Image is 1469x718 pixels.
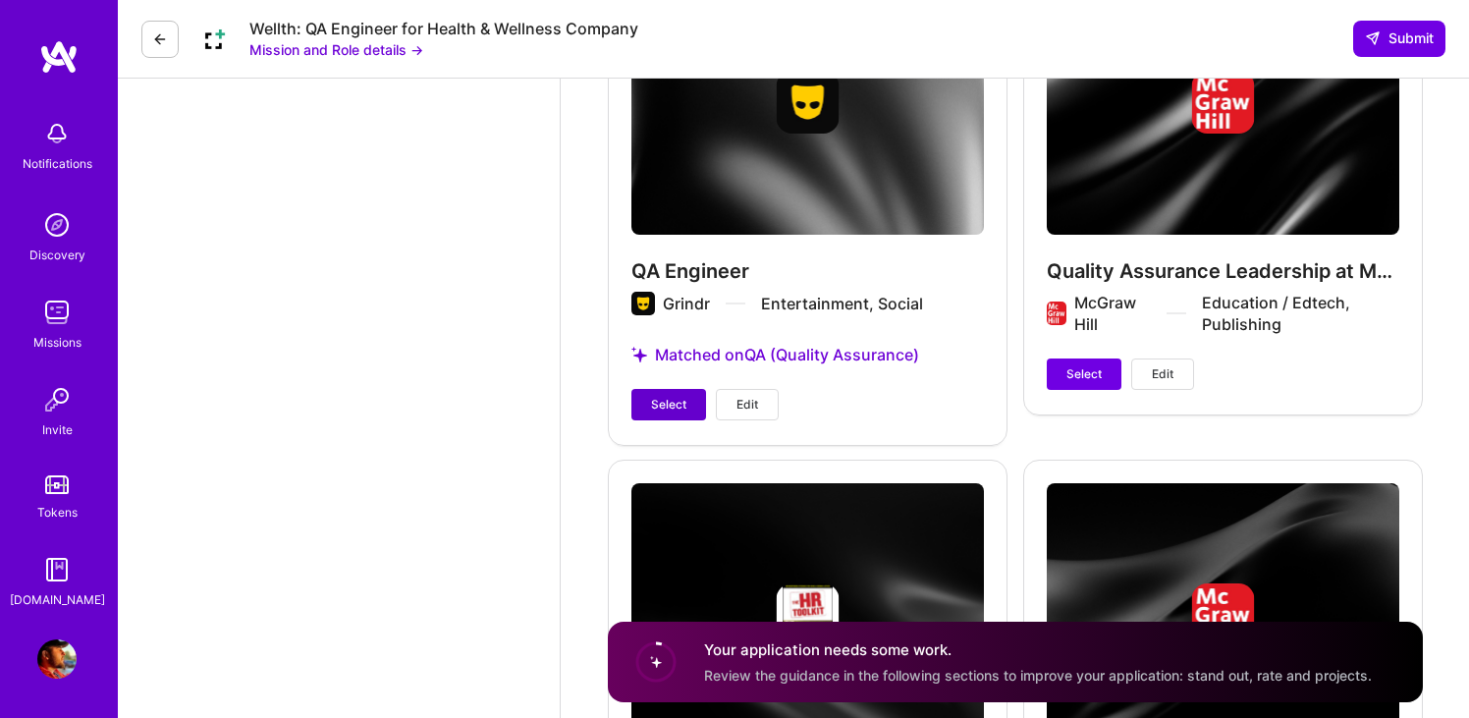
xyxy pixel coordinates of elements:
[716,389,779,420] button: Edit
[194,20,234,59] img: Company Logo
[1066,365,1102,383] span: Select
[249,19,638,39] div: Wellth: QA Engineer for Health & Wellness Company
[651,396,686,414] span: Select
[152,31,168,47] i: icon LeftArrowDark
[704,639,1372,660] h4: Your application needs some work.
[37,114,77,153] img: bell
[23,153,92,174] div: Notifications
[37,550,77,589] img: guide book
[1365,28,1434,48] span: Submit
[10,589,105,610] div: [DOMAIN_NAME]
[37,380,77,419] img: Invite
[32,639,82,679] a: User Avatar
[33,332,82,353] div: Missions
[736,396,758,414] span: Edit
[37,205,77,245] img: discovery
[249,39,423,60] button: Mission and Role details →
[1152,365,1173,383] span: Edit
[1365,30,1381,46] i: icon SendLight
[704,666,1372,683] span: Review the guidance in the following sections to improve your application: stand out, rate and pr...
[29,245,85,265] div: Discovery
[45,475,69,494] img: tokens
[42,419,73,440] div: Invite
[39,39,79,75] img: logo
[1047,359,1121,390] button: Select
[37,293,77,332] img: teamwork
[37,639,77,679] img: User Avatar
[37,502,78,523] div: Tokens
[631,389,706,420] button: Select
[1131,359,1194,390] button: Edit
[1353,21,1445,56] button: Submit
